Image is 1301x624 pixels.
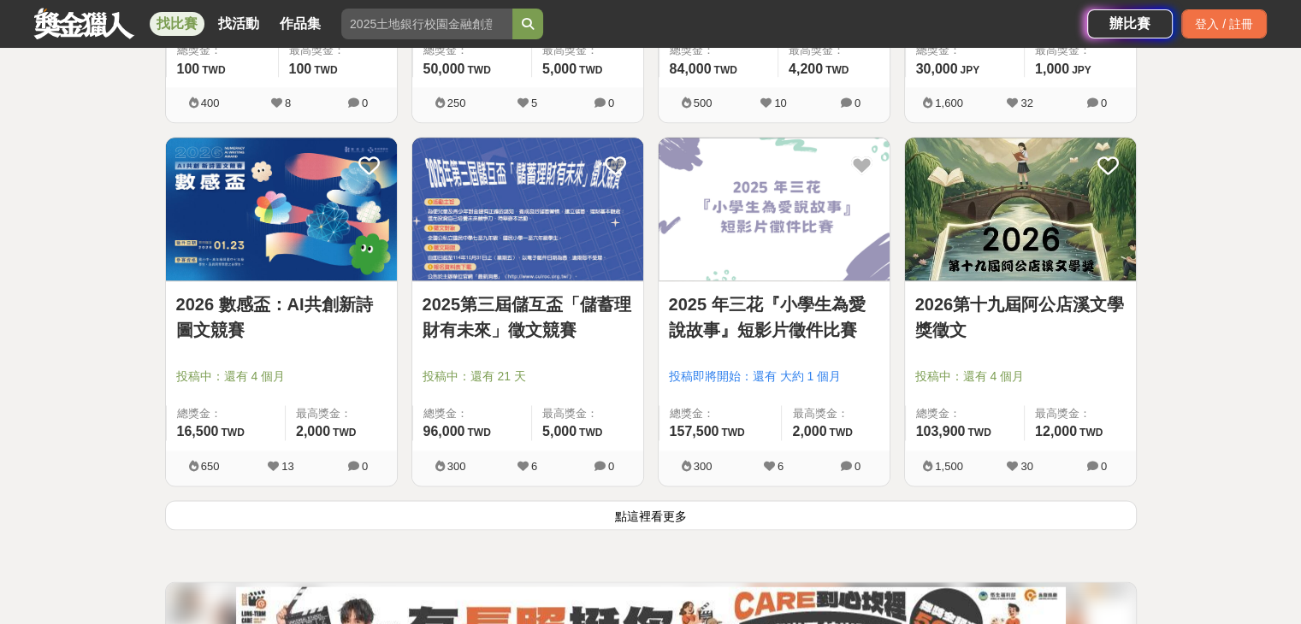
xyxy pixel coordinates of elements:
[447,460,466,473] span: 300
[531,97,537,109] span: 5
[967,427,991,439] span: TWD
[1035,424,1077,439] span: 12,000
[915,291,1126,343] a: 2026第十九屆阿公店溪文學獎徵文
[333,427,356,439] span: TWD
[362,460,368,473] span: 0
[608,460,614,473] span: 0
[935,460,963,473] span: 1,500
[694,460,713,473] span: 300
[915,368,1126,386] span: 投稿中：還有 4 個月
[296,424,330,439] span: 2,000
[177,42,268,59] span: 總獎金：
[670,405,772,422] span: 總獎金：
[1079,427,1103,439] span: TWD
[670,42,767,59] span: 總獎金：
[447,97,466,109] span: 250
[855,97,860,109] span: 0
[542,62,577,76] span: 5,000
[669,291,879,343] a: 2025 年三花『小學生為愛說故事』短影片徵件比賽
[670,62,712,76] span: 84,000
[669,368,879,386] span: 投稿即將開始：還有 大約 1 個月
[829,427,852,439] span: TWD
[423,368,633,386] span: 投稿中：還有 21 天
[825,64,849,76] span: TWD
[694,97,713,109] span: 500
[423,405,521,422] span: 總獎金：
[916,424,966,439] span: 103,900
[542,405,633,422] span: 最高獎金：
[201,97,220,109] span: 400
[1087,9,1173,38] a: 辦比賽
[176,291,387,343] a: 2026 數感盃：AI共創新詩圖文競賽
[177,424,219,439] span: 16,500
[1020,460,1032,473] span: 30
[542,42,633,59] span: 最高獎金：
[423,42,521,59] span: 總獎金：
[467,427,490,439] span: TWD
[296,405,387,422] span: 最高獎金：
[177,62,200,76] span: 100
[1035,62,1069,76] span: 1,000
[165,500,1137,530] button: 點這裡看更多
[789,42,879,59] span: 最高獎金：
[1072,64,1091,76] span: JPY
[412,138,643,280] img: Cover Image
[778,460,784,473] span: 6
[659,138,890,280] img: Cover Image
[281,460,293,473] span: 13
[935,97,963,109] span: 1,600
[916,42,1014,59] span: 總獎金：
[579,64,602,76] span: TWD
[273,12,328,36] a: 作品集
[289,62,312,76] span: 100
[916,405,1014,422] span: 總獎金：
[423,424,465,439] span: 96,000
[670,424,719,439] span: 157,500
[792,405,878,422] span: 最高獎金：
[579,427,602,439] span: TWD
[1101,460,1107,473] span: 0
[960,64,979,76] span: JPY
[423,291,633,343] a: 2025第三屆儲互盃「儲蓄理財有未來」徵文競賽
[855,460,860,473] span: 0
[1101,97,1107,109] span: 0
[467,64,490,76] span: TWD
[362,97,368,109] span: 0
[1035,405,1126,422] span: 最高獎金：
[531,460,537,473] span: 6
[423,62,465,76] span: 50,000
[721,427,744,439] span: TWD
[1035,42,1126,59] span: 最高獎金：
[289,42,387,59] span: 最高獎金：
[201,460,220,473] span: 650
[1020,97,1032,109] span: 32
[221,427,244,439] span: TWD
[314,64,337,76] span: TWD
[789,62,823,76] span: 4,200
[905,138,1136,280] img: Cover Image
[608,97,614,109] span: 0
[177,405,275,422] span: 總獎金：
[774,97,786,109] span: 10
[150,12,204,36] a: 找比賽
[166,138,397,280] img: Cover Image
[792,424,826,439] span: 2,000
[542,424,577,439] span: 5,000
[916,62,958,76] span: 30,000
[202,64,225,76] span: TWD
[1181,9,1267,38] div: 登入 / 註冊
[176,368,387,386] span: 投稿中：還有 4 個月
[341,9,512,39] input: 2025土地銀行校園金融創意挑戰賽：從你出發 開啟智慧金融新頁
[211,12,266,36] a: 找活動
[713,64,736,76] span: TWD
[285,97,291,109] span: 8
